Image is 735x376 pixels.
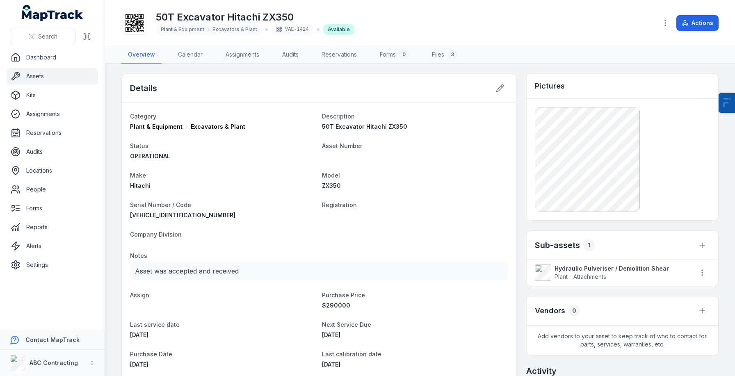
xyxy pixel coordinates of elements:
[7,200,98,216] a: Forms
[130,361,148,368] span: [DATE]
[7,106,98,122] a: Assignments
[322,321,371,328] span: Next Service Due
[322,201,357,208] span: Registration
[322,142,362,149] span: Asset Number
[322,351,381,358] span: Last calibration date
[425,46,464,64] a: Files3
[219,46,266,64] a: Assignments
[535,305,565,317] h3: Vendors
[191,123,245,131] span: Excavators & Plant
[322,361,340,368] time: 11/05/2025, 10:00:00 am
[161,26,204,33] span: Plant & Equipment
[555,273,606,280] span: Plant - Attachments
[130,331,148,338] time: 10/04/2025, 10:00:00 am
[130,321,180,328] span: Last service date
[130,351,172,358] span: Purchase Date
[130,201,191,208] span: Serial Number / Code
[322,361,340,368] span: [DATE]
[322,331,340,338] time: 10/04/2026, 10:00:00 am
[130,172,146,179] span: Make
[22,5,83,21] a: MapTrack
[315,46,363,64] a: Reservations
[322,182,341,189] span: ZX350
[583,239,595,251] div: 1
[323,24,355,35] div: Available
[7,125,98,141] a: Reservations
[130,142,148,149] span: Status
[7,162,98,179] a: Locations
[399,50,409,59] div: 0
[7,144,98,160] a: Audits
[10,29,76,44] button: Search
[130,153,170,160] span: OPERATIONAL
[7,219,98,235] a: Reports
[130,331,148,338] span: [DATE]
[555,264,686,273] strong: Hydraulic Pulveriser / Demolition Shear
[38,32,57,41] span: Search
[130,231,182,238] span: Company Division
[7,87,98,103] a: Kits
[130,361,148,368] time: 13/01/2025, 11:00:00 am
[322,113,355,120] span: Description
[30,359,78,366] strong: ABC Contracting
[373,46,415,64] a: Forms0
[130,82,157,94] h2: Details
[130,212,235,219] span: [VEHICLE_IDENTIFICATION_NUMBER]
[676,15,719,31] button: Actions
[7,49,98,66] a: Dashboard
[156,11,355,24] h1: 50T Excavator Hitachi ZX350
[171,46,209,64] a: Calendar
[130,252,147,259] span: Notes
[130,292,149,299] span: Assign
[447,50,457,59] div: 3
[568,305,580,317] div: 0
[7,68,98,84] a: Assets
[322,172,340,179] span: Model
[322,292,365,299] span: Purchase Price
[322,302,350,309] span: 290000 AUD
[7,238,98,254] a: Alerts
[25,336,80,343] strong: Contact MapTrack
[7,181,98,198] a: People
[130,182,151,189] span: Hitachi
[271,24,314,35] div: VAE-1424
[535,264,686,281] a: Hydraulic Pulveriser / Demolition ShearPlant - Attachments
[527,326,718,355] span: Add vendors to your asset to keep track of who to contact for parts, services, warranties, etc.
[130,113,156,120] span: Category
[7,257,98,273] a: Settings
[535,239,580,251] h2: Sub-assets
[121,46,162,64] a: Overview
[135,265,503,277] p: Asset was accepted and received
[322,123,407,130] span: 50T Excavator Hitachi ZX350
[535,80,565,92] h3: Pictures
[212,26,257,33] span: Excavators & Plant
[130,123,183,131] span: Plant & Equipment
[276,46,305,64] a: Audits
[322,331,340,338] span: [DATE]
